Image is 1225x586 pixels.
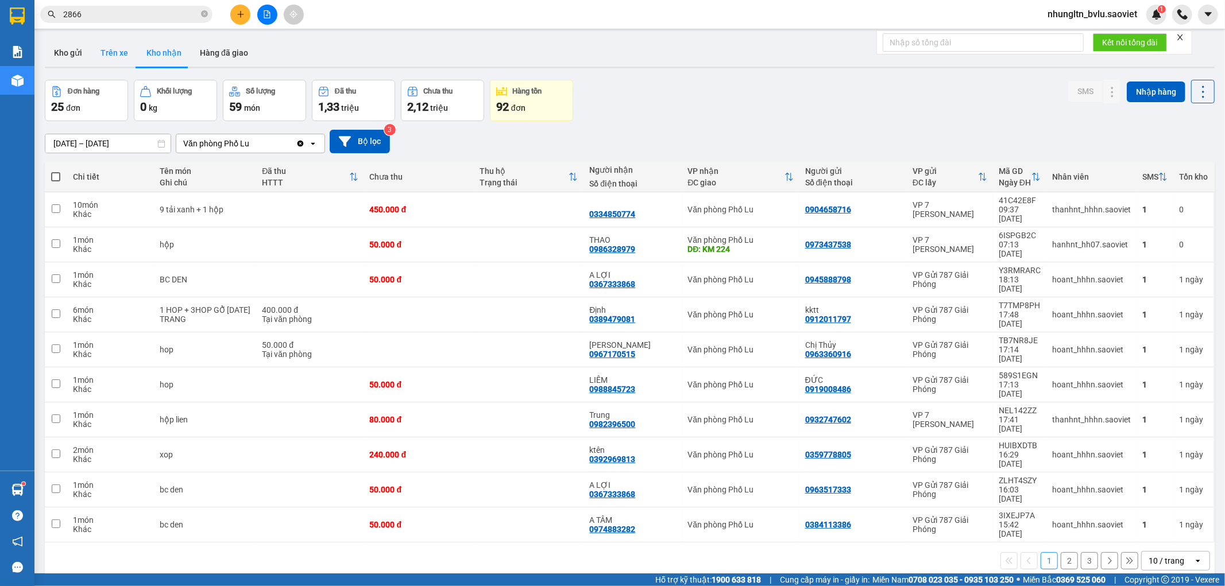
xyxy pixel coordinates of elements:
div: Ngày ĐH [999,178,1031,187]
div: 9 tải xanh + 1 hộp [160,205,251,214]
div: Văn phòng Phố Lu [688,275,794,284]
div: 1 món [73,340,148,350]
div: Đã thu [262,166,349,176]
input: Selected Văn phòng Phố Lu. [250,138,252,149]
button: Kết nối tổng đài [1093,33,1167,52]
sup: 1 [1158,5,1166,13]
input: Tìm tên, số ĐT hoặc mã đơn [63,8,199,21]
button: Kho nhận [137,39,191,67]
span: triệu [430,103,448,112]
div: 1 HOP + 3HOP GỖ 2 BC TRANG [160,305,251,324]
span: | [1114,573,1116,586]
input: Nhập số tổng đài [883,33,1084,52]
span: caret-down [1203,9,1214,20]
div: thanhnt_hhhn.saoviet [1052,415,1131,424]
div: Định [589,305,676,315]
div: VP gửi [913,166,978,176]
img: warehouse-icon [11,75,24,87]
button: SMS [1068,81,1103,102]
div: ĐỨC [805,375,901,385]
div: 80.000 đ [370,415,468,424]
div: NEL142ZZ [999,406,1041,415]
div: Khác [73,245,148,254]
div: 0973437538 [805,240,851,249]
span: close-circle [201,9,208,20]
div: 1 [1142,450,1168,459]
div: Khối lượng [157,87,192,95]
div: 1 [1179,450,1208,459]
div: 1 [1179,345,1208,354]
div: 50.000 đ [370,485,468,494]
span: kg [149,103,157,112]
div: Chị Thanh [589,340,676,350]
div: hoant_hhhn.saoviet [1052,310,1131,319]
span: 1 [1160,5,1164,13]
div: 0384113386 [805,520,851,529]
div: hop [160,345,251,354]
div: Văn phòng Phố Lu [183,138,249,149]
div: Tại văn phòng [262,350,358,359]
th: Toggle SortBy [1137,162,1173,192]
span: Kết nối tổng đài [1102,36,1158,49]
span: ngày [1185,275,1203,284]
div: Khác [73,209,148,219]
div: hoant_hhhn.saoviet [1052,450,1131,459]
div: 1 [1142,415,1168,424]
div: Khác [73,350,148,359]
div: Văn phòng Phố Lu [688,205,794,214]
div: THAO [589,235,676,245]
div: 0 [1179,205,1208,214]
sup: 3 [384,124,396,135]
div: 1 [1179,380,1208,389]
div: 17:13 [DATE] [999,380,1041,398]
svg: open [1193,556,1203,565]
div: Chi tiết [73,172,148,181]
span: ngày [1185,415,1203,424]
div: hộp lien [160,415,251,424]
div: 450.000 đ [370,205,468,214]
div: Văn phòng Phố Lu [688,485,794,494]
span: | [770,573,771,586]
span: close [1176,33,1184,41]
span: ⚪️ [1017,577,1020,582]
div: VP 7 [PERSON_NAME] [913,235,987,254]
span: ngày [1185,380,1203,389]
button: Đã thu1,33 triệu [312,80,395,121]
span: copyright [1161,576,1169,584]
div: 589S1EGN [999,371,1041,380]
div: Y3RMRARC [999,266,1041,275]
div: VP nhận [688,166,785,176]
div: hoant_hhhn.saoviet [1052,520,1131,529]
div: Chưa thu [370,172,468,181]
button: Bộ lọc [330,130,390,153]
div: 0 [1179,240,1208,249]
div: SMS [1142,172,1158,181]
button: plus [230,5,250,25]
div: 17:48 [DATE] [999,310,1041,328]
span: question-circle [12,510,23,521]
div: 6ISPGB2C [999,231,1041,240]
div: hoant_hhhn.saoviet [1052,345,1131,354]
div: 240.000 đ [370,450,468,459]
div: Khác [73,420,148,429]
div: 17:41 [DATE] [999,415,1041,433]
div: Trung [589,410,676,420]
span: Cung cấp máy in - giấy in: [780,573,870,586]
div: Khác [73,525,148,534]
div: Khác [73,280,148,289]
span: file-add [263,10,271,18]
div: 1 [1179,310,1208,319]
span: message [12,562,23,573]
div: Số điện thoại [589,179,676,188]
span: nhungltn_bvlu.saoviet [1038,7,1146,21]
div: 0963517333 [805,485,851,494]
th: Toggle SortBy [474,162,583,192]
span: close-circle [201,10,208,17]
button: 3 [1081,552,1098,569]
div: VP 7 [PERSON_NAME] [913,200,987,219]
div: 50.000 đ [370,240,468,249]
button: Nhập hàng [1127,82,1185,102]
div: Khác [73,455,148,464]
svg: Clear value [296,139,305,148]
div: 0904658716 [805,205,851,214]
